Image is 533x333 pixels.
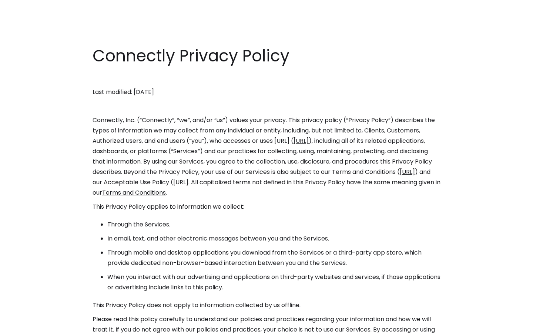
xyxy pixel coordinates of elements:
[93,300,440,310] p: This Privacy Policy does not apply to information collected by us offline.
[7,319,44,330] aside: Language selected: English
[400,168,415,176] a: [URL]
[15,320,44,330] ul: Language list
[93,115,440,198] p: Connectly, Inc. (“Connectly”, “we”, and/or “us”) values your privacy. This privacy policy (“Priva...
[93,202,440,212] p: This Privacy Policy applies to information we collect:
[93,87,440,97] p: Last modified: [DATE]
[93,73,440,83] p: ‍
[107,233,440,244] li: In email, text, and other electronic messages between you and the Services.
[93,44,440,67] h1: Connectly Privacy Policy
[107,219,440,230] li: Through the Services.
[107,272,440,293] li: When you interact with our advertising and applications on third-party websites and services, if ...
[294,137,309,145] a: [URL]
[102,188,166,197] a: Terms and Conditions
[107,248,440,268] li: Through mobile and desktop applications you download from the Services or a third-party app store...
[93,101,440,111] p: ‍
